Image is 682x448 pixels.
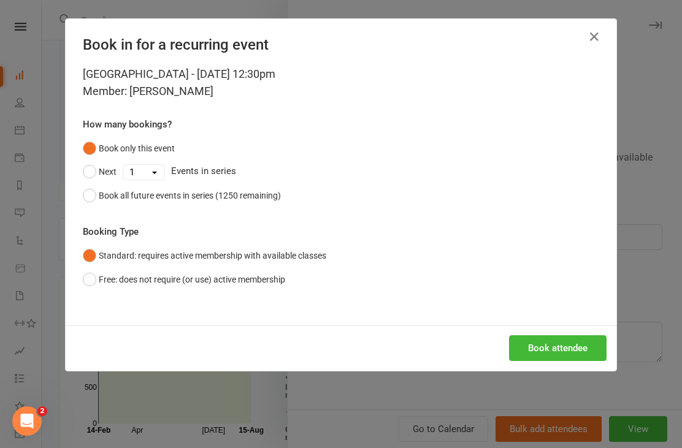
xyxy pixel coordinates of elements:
button: Book attendee [509,335,607,361]
div: Events in series [83,160,599,183]
button: Standard: requires active membership with available classes [83,244,326,267]
label: Booking Type [83,224,139,239]
div: Book all future events in series (1250 remaining) [99,189,281,202]
button: Free: does not require (or use) active membership [83,268,285,291]
button: Book only this event [83,137,175,160]
h4: Book in for a recurring event [83,36,599,53]
iframe: Intercom live chat [12,406,42,436]
span: 2 [37,406,47,416]
label: How many bookings? [83,117,172,132]
button: Next [83,160,117,183]
button: Close [584,27,604,47]
div: [GEOGRAPHIC_DATA] - [DATE] 12:30pm Member: [PERSON_NAME] [83,66,599,100]
button: Book all future events in series (1250 remaining) [83,184,281,207]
